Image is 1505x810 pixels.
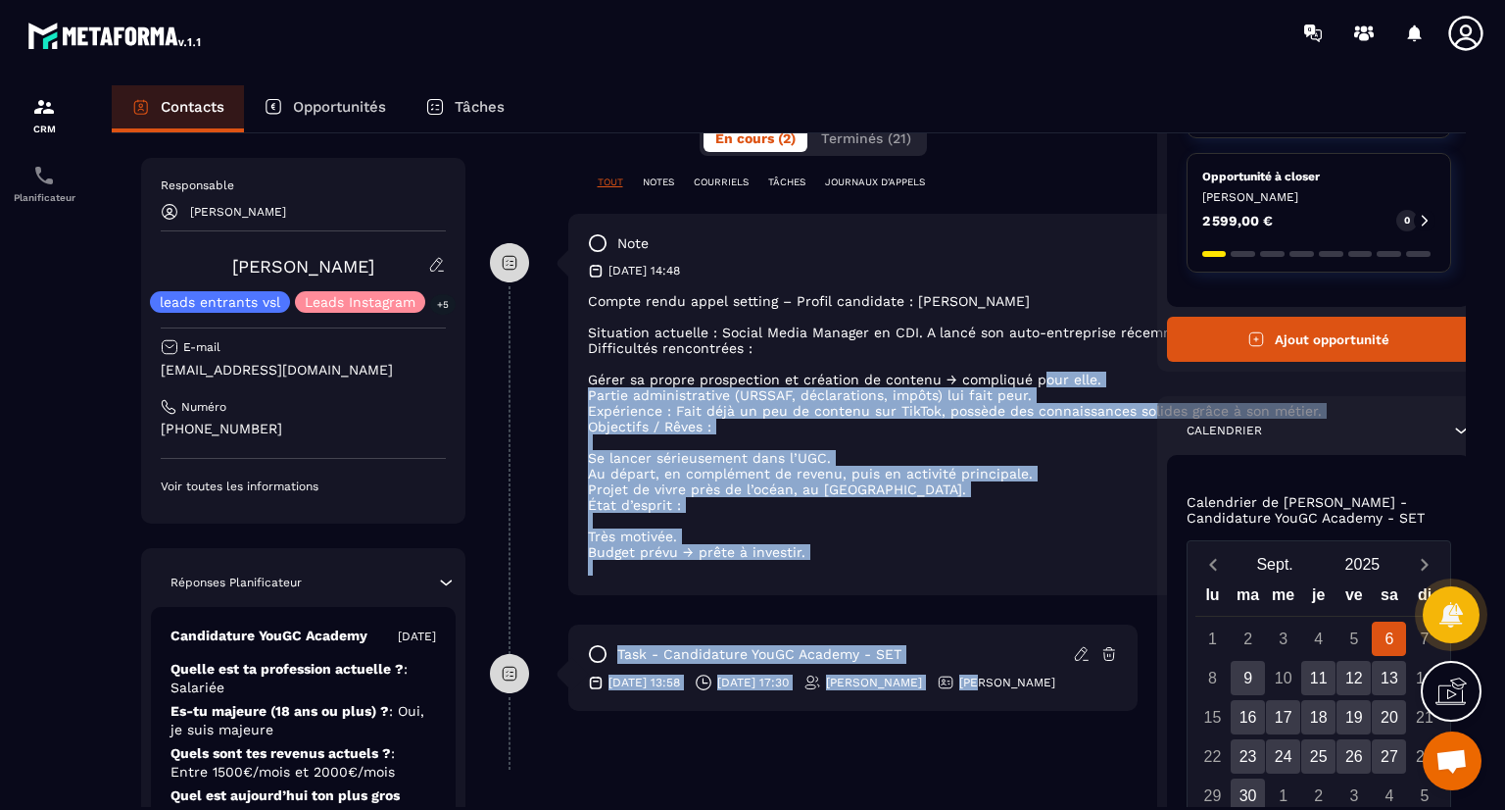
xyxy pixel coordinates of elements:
[1232,547,1319,582] button: Open months overlay
[1202,169,1436,184] p: Opportunité à closer
[588,544,1455,560] li: Budget prévu → prête à investir.
[181,399,226,415] p: Numéro
[1202,189,1436,205] p: [PERSON_NAME]
[430,294,456,315] p: +5
[32,95,56,119] img: formation
[161,420,446,438] p: [PHONE_NUMBER]
[1301,582,1336,616] div: je
[232,256,374,277] a: [PERSON_NAME]
[1231,739,1265,774] div: 23
[715,130,796,146] span: En cours (2)
[1301,661,1335,695] div: 11
[694,176,749,189] p: COURRIELS
[112,85,244,132] a: Contacts
[27,18,204,53] img: logo
[1407,582,1442,616] div: di
[1336,622,1371,656] div: 5
[161,177,446,193] p: Responsable
[170,575,302,590] p: Réponses Planificateur
[1195,622,1230,656] div: 1
[161,98,224,116] p: Contacts
[1336,661,1371,695] div: 12
[1372,582,1407,616] div: sa
[959,675,1055,690] p: [PERSON_NAME]
[1372,739,1406,774] div: 27
[588,293,1455,309] p: Compte rendu appel setting – Profil candidate : [PERSON_NAME]
[588,387,1455,403] li: Partie administrative (URSSAF, déclarations, impôts) lui fait peur.
[5,124,83,134] p: CRM
[170,702,436,739] p: Es-tu majeure (18 ans ou plus) ?
[617,645,901,664] p: task - Candidature YouGC Academy - SET
[1231,661,1265,695] div: 9
[305,295,415,309] p: Leads Instagram
[617,234,649,253] p: note
[643,176,674,189] p: NOTES
[32,164,56,187] img: scheduler
[406,85,524,132] a: Tâches
[1266,700,1300,734] div: 17
[588,419,1455,434] li: Objectifs / Rêves :
[1194,582,1230,616] div: lu
[170,660,436,697] p: Quelle est ta profession actuelle ?
[809,125,923,152] button: Terminés (21)
[598,176,623,189] p: TOUT
[5,192,83,203] p: Planificateur
[1336,582,1372,616] div: ve
[588,466,1455,481] li: Au départ, en complément de revenu, puis en activité principale.
[190,205,286,219] p: [PERSON_NAME]
[1407,622,1441,656] div: 7
[588,403,1455,419] li: Expérience : Fait déjà un peu de contenu sur TikTok, possède des connaissances solides grâce à so...
[1231,622,1265,656] div: 2
[1202,214,1273,228] p: 2 599,00 €
[608,675,680,690] p: [DATE] 13:58
[5,149,83,218] a: schedulerschedulerPlanificateur
[1195,739,1230,774] div: 22
[161,361,446,380] p: [EMAIL_ADDRESS][DOMAIN_NAME]
[821,130,911,146] span: Terminés (21)
[1372,622,1406,656] div: 6
[768,176,805,189] p: TÂCHES
[588,529,1455,544] li: Très motivée.
[588,497,1455,513] li: État d’esprit :
[5,80,83,149] a: formationformationCRM
[717,675,789,690] p: [DATE] 17:30
[704,125,807,152] button: En cours (2)
[1301,700,1335,734] div: 18
[588,372,1455,387] li: Gérer sa propre prospection et création de contenu → compliqué pour elle.
[1266,739,1300,774] div: 24
[1195,661,1230,695] div: 8
[588,325,1455,340] li: Situation actuelle : Social Media Manager en CDI. A lancé son auto-entreprise récemment mais a du...
[1423,732,1481,790] a: Ouvrir le chat
[1336,700,1371,734] div: 19
[1195,700,1230,734] div: 15
[608,263,680,278] p: [DATE] 14:48
[1336,739,1371,774] div: 26
[1167,317,1472,362] button: Ajout opportunité
[1407,739,1441,774] div: 28
[1187,423,1262,438] p: Calendrier
[1266,661,1300,695] div: 10
[1231,700,1265,734] div: 16
[1407,661,1441,695] div: 14
[1319,547,1406,582] button: Open years overlay
[1231,582,1266,616] div: ma
[455,98,505,116] p: Tâches
[170,627,367,645] p: Candidature YouGC Academy
[1407,700,1441,734] div: 21
[1195,551,1232,578] button: Previous month
[825,176,925,189] p: JOURNAUX D'APPELS
[1301,739,1335,774] div: 25
[161,479,446,494] p: Voir toutes les informations
[183,339,220,355] p: E-mail
[1266,582,1301,616] div: me
[293,98,386,116] p: Opportunités
[826,675,922,690] p: [PERSON_NAME]
[160,295,280,309] p: leads entrants vsl
[588,450,1455,466] li: Se lancer sérieusement dans l’UGC.
[1404,214,1410,228] p: 0
[244,85,406,132] a: Opportunités
[588,481,1455,497] li: Projet de vivre près de l’océan, au [GEOGRAPHIC_DATA].
[1187,494,1452,526] p: Calendrier de [PERSON_NAME] - Candidature YouGC Academy - SET
[1372,700,1406,734] div: 20
[398,629,436,644] p: [DATE]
